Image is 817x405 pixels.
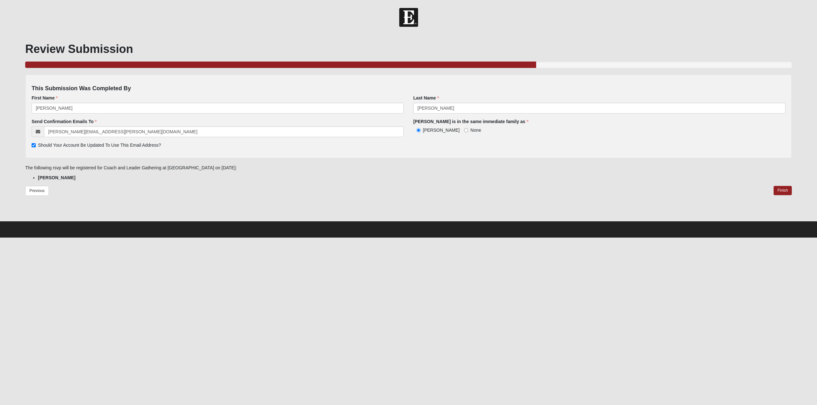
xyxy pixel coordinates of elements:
label: First Name [32,95,58,101]
input: None [464,128,468,132]
span: Should Your Account Be Updated To Use This Email Address? [38,143,161,148]
a: Finish [774,186,792,195]
span: None [470,128,481,133]
a: Previous [25,186,49,196]
label: [PERSON_NAME] is in the same immediate family as [413,118,528,125]
h1: Review Submission [25,42,792,56]
img: Church of Eleven22 Logo [399,8,418,27]
input: Should Your Account Be Updated To Use This Email Address? [32,143,36,147]
input: [PERSON_NAME] [416,128,421,132]
span: [PERSON_NAME] [423,128,460,133]
h4: This Submission Was Completed By [32,85,785,92]
label: Last Name [413,95,439,101]
p: The following rsvp will be registered for Coach and Leader Gathering at [GEOGRAPHIC_DATA] on [DATE]: [25,165,792,171]
strong: [PERSON_NAME] [38,175,75,180]
label: Send Confirmation Emails To [32,118,97,125]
